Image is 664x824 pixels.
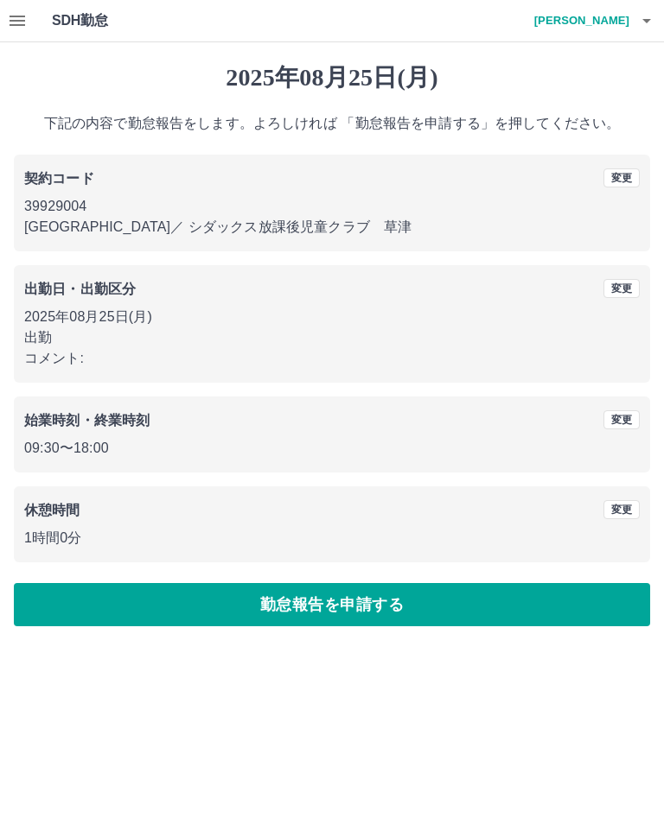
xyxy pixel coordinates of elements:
p: コメント: [24,348,640,369]
button: 変更 [603,168,640,187]
p: 09:30 〜 18:00 [24,438,640,459]
button: 変更 [603,279,640,298]
button: 変更 [603,500,640,519]
b: 始業時刻・終業時刻 [24,413,150,428]
b: 出勤日・出勤区分 [24,282,136,296]
p: 出勤 [24,327,640,348]
button: 変更 [603,410,640,429]
button: 勤怠報告を申請する [14,583,650,626]
b: 休憩時間 [24,503,80,517]
h1: 2025年08月25日(月) [14,63,650,92]
p: 39929004 [24,196,640,217]
p: [GEOGRAPHIC_DATA] ／ シダックス放課後児童クラブ 草津 [24,217,640,238]
p: 2025年08月25日(月) [24,307,640,327]
p: 下記の内容で勤怠報告をします。よろしければ 「勤怠報告を申請する」を押してください。 [14,113,650,134]
b: 契約コード [24,171,94,186]
p: 1時間0分 [24,528,640,548]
